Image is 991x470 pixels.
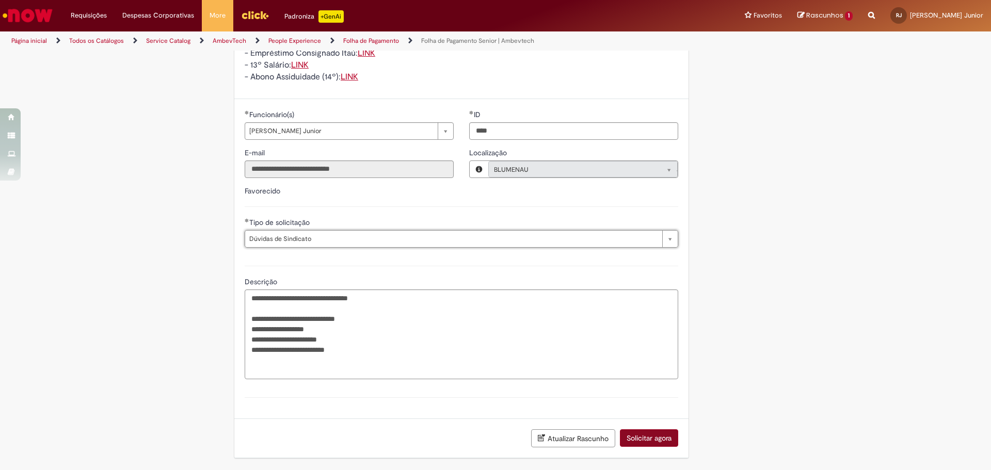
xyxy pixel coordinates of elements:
[268,37,321,45] a: People Experience
[797,11,853,21] a: Rascunhos
[213,37,246,45] a: AmbevTech
[245,289,678,379] textarea: Descrição
[69,37,124,45] a: Todos os Catálogos
[245,148,267,158] label: Somente leitura - E-mail
[245,218,249,222] span: Obrigatório Preenchido
[8,31,653,51] ul: Trilhas de página
[249,218,312,227] span: Tipo de solicitação
[469,148,509,158] label: Somente leitura - Localização
[421,37,534,45] a: Folha de Pagamento Senior | Ambevtech
[531,429,615,447] button: Atualizar Rascunho
[245,48,375,58] span: - Empréstimo Consignado Itaú:
[245,110,249,115] span: Obrigatório Preenchido
[249,110,296,119] span: Funcionário(s)
[470,161,488,177] button: Localização, Visualizar este registro BLUMENAU
[806,10,843,20] span: Rascunhos
[71,10,107,21] span: Requisições
[469,110,474,115] span: Obrigatório Preenchido
[620,429,678,447] button: Solicitar agora
[469,122,678,140] input: ID
[11,37,47,45] a: Página inicial
[284,10,344,23] div: Padroniza
[210,10,226,21] span: More
[343,37,399,45] a: Folha de Pagamento
[910,11,983,20] span: [PERSON_NAME] Junior
[245,72,358,82] span: - Abono Assiduidade (14º):
[146,37,190,45] a: Service Catalog
[488,161,678,177] a: BLUMENAULimpar campo Localização
[245,277,279,286] span: Descrição
[241,7,269,23] img: click_logo_yellow_360x200.png
[291,60,309,70] a: LINK
[249,231,657,247] span: Dúvidas de Sindicato
[245,186,280,196] label: Favorecido
[341,72,358,82] a: LINK
[494,161,651,178] span: BLUMENAU
[845,11,853,21] span: 1
[474,110,483,119] span: ID
[754,10,782,21] span: Favoritos
[318,10,344,23] p: +GenAi
[896,12,902,19] span: RJ
[469,148,509,157] span: Localização
[1,5,54,26] img: ServiceNow
[249,123,433,139] span: [PERSON_NAME] Junior
[122,10,194,21] span: Despesas Corporativas
[245,148,267,157] span: Somente leitura - E-mail
[245,60,309,70] span: - 13º Salário:
[358,48,375,58] a: LINK
[245,160,454,178] input: E-mail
